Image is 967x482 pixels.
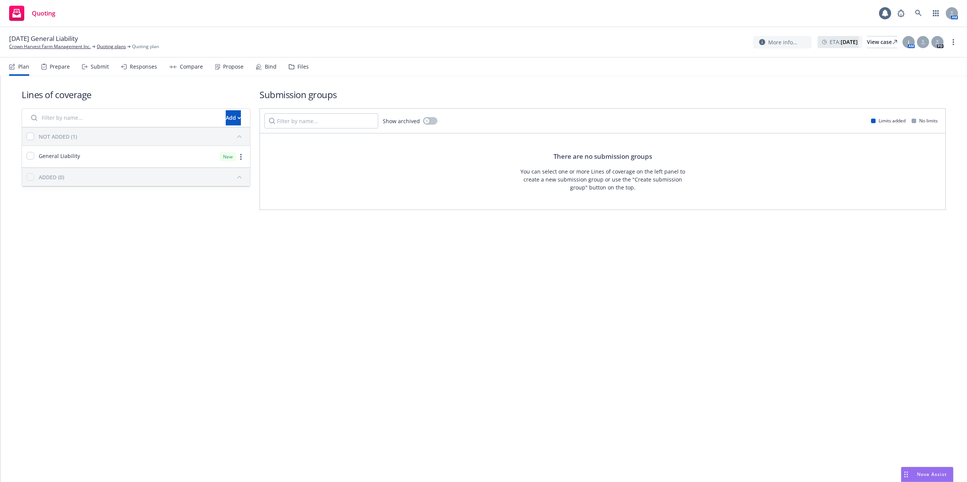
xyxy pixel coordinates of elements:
[226,110,241,125] button: Add
[893,6,909,21] a: Report a Bug
[22,88,250,101] h1: Lines of coverage
[39,171,245,183] button: ADDED (0)
[91,64,109,70] div: Submit
[180,64,203,70] div: Compare
[18,64,29,70] div: Plan
[226,111,241,125] div: Add
[39,173,64,181] div: ADDED (0)
[219,152,236,161] div: New
[753,36,811,49] button: More info...
[908,38,909,46] span: J
[297,64,309,70] div: Files
[259,88,946,101] h1: Submission groups
[223,64,244,70] div: Propose
[928,6,943,21] a: Switch app
[867,36,897,48] a: View case
[130,64,157,70] div: Responses
[9,43,91,50] a: Crown Harvest Farm Management Inc.
[383,117,420,125] span: Show archived
[949,38,958,47] a: more
[27,110,221,125] input: Filter by name...
[265,64,277,70] div: Bind
[132,43,159,50] span: Quoting plan
[518,167,687,191] div: You can select one or more Lines of coverage on the left panel to create a new submission group o...
[901,467,953,482] button: Nova Assist
[39,152,80,160] span: General Liability
[917,471,947,477] span: Nova Assist
[830,38,858,46] span: ETA :
[6,3,58,24] a: Quoting
[97,43,126,50] a: Quoting plans
[39,130,245,142] button: NOT ADDED (1)
[264,113,378,128] input: Filter by name...
[841,38,858,45] strong: [DATE]
[768,38,797,46] span: More info...
[236,152,245,161] a: more
[871,117,906,124] div: Limits added
[901,467,911,482] div: Drag to move
[39,133,77,141] div: NOT ADDED (1)
[912,117,938,124] div: No limits
[9,34,78,43] span: [DATE] General Liability
[32,10,55,16] span: Quoting
[553,152,652,161] div: There are no submission groups
[50,64,70,70] div: Prepare
[911,6,926,21] a: Search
